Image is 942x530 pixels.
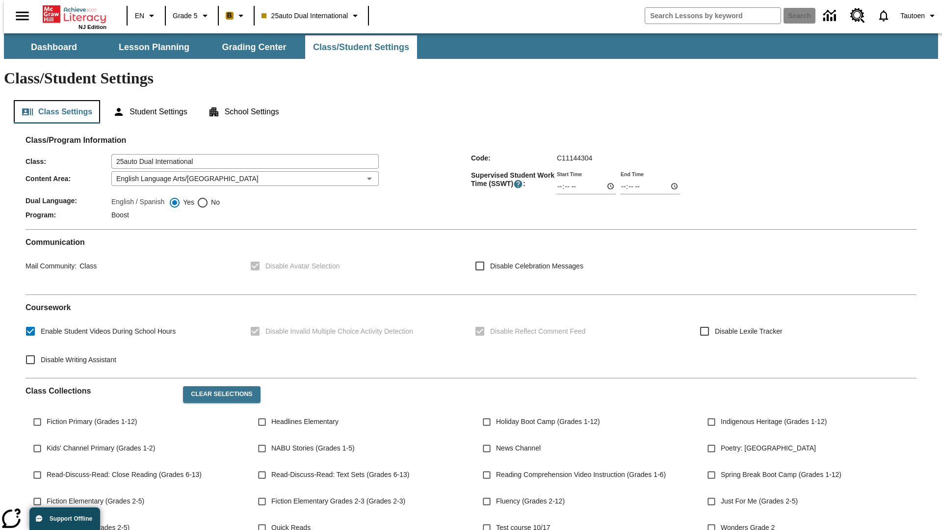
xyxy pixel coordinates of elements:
[43,4,106,24] a: Home
[135,11,144,21] span: EN
[77,262,97,270] span: Class
[169,7,215,25] button: Grade: Grade 5, Select a grade
[205,35,303,59] button: Grading Center
[557,170,582,178] label: Start Time
[471,154,557,162] span: Code :
[119,42,189,53] span: Lesson Planning
[8,1,37,30] button: Open side menu
[131,7,162,25] button: Language: EN, Select a language
[26,197,111,205] span: Dual Language :
[265,326,413,337] span: Disable Invalid Multiple Choice Activity Detection
[4,35,418,59] div: SubNavbar
[817,2,844,29] a: Data Center
[490,326,586,337] span: Disable Reflect Comment Feed
[258,7,365,25] button: Class: 25auto Dual International, Select your class
[496,470,666,480] span: Reading Comprehension Video Instruction (Grades 1-6)
[26,386,175,396] h2: Class Collections
[47,443,155,453] span: Kids' Channel Primary (Grades 1-2)
[183,386,260,403] button: Clear Selections
[313,42,409,53] span: Class/Student Settings
[721,443,816,453] span: Poetry: [GEOGRAPHIC_DATA]
[47,470,202,480] span: Read-Discuss-Read: Close Reading (Grades 6-13)
[721,470,841,480] span: Spring Break Boot Camp (Grades 1-12)
[31,42,77,53] span: Dashboard
[721,417,827,427] span: Indigenous Heritage (Grades 1-12)
[26,303,916,312] h2: Course work
[900,11,925,21] span: Tautoen
[26,175,111,183] span: Content Area :
[78,24,106,30] span: NJ Edition
[271,417,339,427] span: Headlines Elementary
[721,496,798,506] span: Just For Me (Grades 2-5)
[262,11,348,21] span: 25auto Dual International
[14,100,928,124] div: Class/Student Settings
[26,238,916,247] h2: Communication
[471,171,557,189] span: Supervised Student Work Time (SSWT) :
[265,261,340,271] span: Disable Avatar Selection
[4,69,938,87] h1: Class/Student Settings
[271,470,409,480] span: Read-Discuss-Read: Text Sets (Grades 6-13)
[26,145,916,221] div: Class/Program Information
[43,3,106,30] div: Home
[47,417,137,427] span: Fiction Primary (Grades 1-12)
[181,197,194,208] span: Yes
[271,443,355,453] span: NABU Stories (Grades 1-5)
[47,496,144,506] span: Fiction Elementary (Grades 2-5)
[105,100,195,124] button: Student Settings
[111,171,379,186] div: English Language Arts/[GEOGRAPHIC_DATA]
[50,515,92,522] span: Support Offline
[871,3,896,28] a: Notifications
[41,326,176,337] span: Enable Student Videos During School Hours
[200,100,287,124] button: School Settings
[490,261,583,271] span: Disable Celebration Messages
[715,326,783,337] span: Disable Lexile Tracker
[271,496,405,506] span: Fiction Elementary Grades 2-3 (Grades 2-3)
[26,238,916,287] div: Communication
[496,417,600,427] span: Holiday Boot Camp (Grades 1-12)
[557,154,592,162] span: C11144304
[26,135,916,145] h2: Class/Program Information
[621,170,644,178] label: End Time
[111,154,379,169] input: Class
[496,496,565,506] span: Fluency (Grades 2-12)
[29,507,100,530] button: Support Offline
[222,42,286,53] span: Grading Center
[105,35,203,59] button: Lesson Planning
[111,197,164,209] label: English / Spanish
[896,7,942,25] button: Profile/Settings
[4,33,938,59] div: SubNavbar
[26,211,111,219] span: Program :
[844,2,871,29] a: Resource Center, Will open in new tab
[222,7,251,25] button: Boost Class color is peach. Change class color
[26,303,916,370] div: Coursework
[513,179,523,189] button: Supervised Student Work Time is the timeframe when students can take LevelSet and when lessons ar...
[227,9,232,22] span: B
[173,11,198,21] span: Grade 5
[41,355,116,365] span: Disable Writing Assistant
[14,100,100,124] button: Class Settings
[26,262,77,270] span: Mail Community :
[209,197,220,208] span: No
[111,211,129,219] span: Boost
[496,443,541,453] span: News Channel
[305,35,417,59] button: Class/Student Settings
[26,158,111,165] span: Class :
[645,8,781,24] input: search field
[5,35,103,59] button: Dashboard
